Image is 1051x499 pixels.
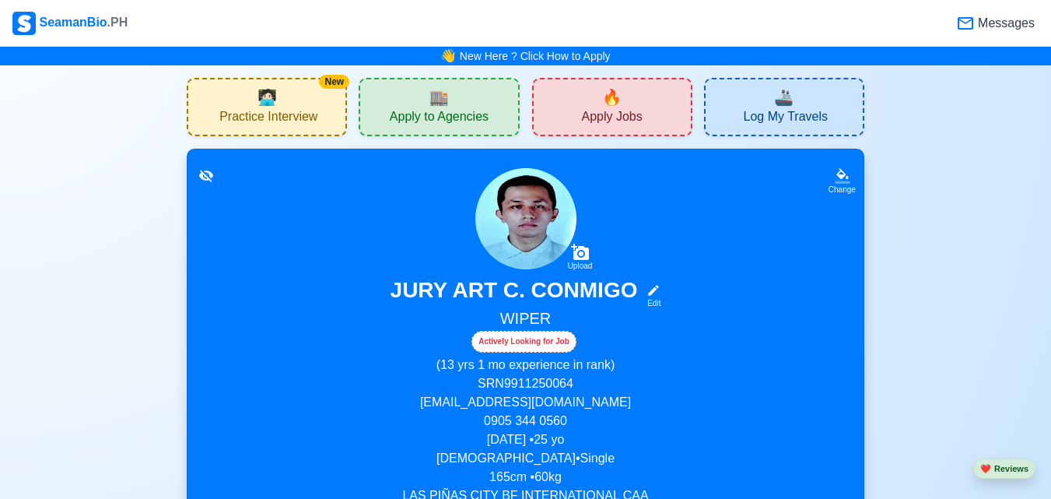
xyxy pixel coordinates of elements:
[206,356,845,374] p: (13 yrs 1 mo experience in rank)
[206,374,845,393] p: SRN 9911250064
[975,14,1035,33] span: Messages
[391,277,638,309] h3: JURY ART C. CONMIGO
[602,86,622,109] span: new
[980,464,991,473] span: heart
[319,75,349,89] div: New
[640,297,660,309] div: Edit
[390,109,489,128] span: Apply to Agencies
[206,430,845,449] p: [DATE] • 25 yo
[12,12,36,35] img: Logo
[829,184,856,195] div: Change
[429,86,449,109] span: agencies
[581,109,642,128] span: Apply Jobs
[744,109,828,128] span: Log My Travels
[460,50,611,62] a: New Here ? Click How to Apply
[568,262,593,271] div: Upload
[206,393,845,412] p: [EMAIL_ADDRESS][DOMAIN_NAME]
[12,12,128,35] div: SeamanBio
[206,309,845,331] h5: WIPER
[471,331,576,353] div: Actively Looking for Job
[257,86,277,109] span: interview
[206,449,845,468] p: [DEMOGRAPHIC_DATA] • Single
[439,45,459,67] span: bell
[219,109,317,128] span: Practice Interview
[206,412,845,430] p: 0905 344 0560
[107,16,128,29] span: .PH
[206,468,845,487] p: 165 cm • 60 kg
[973,459,1035,480] button: heartReviews
[774,86,794,109] span: travel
